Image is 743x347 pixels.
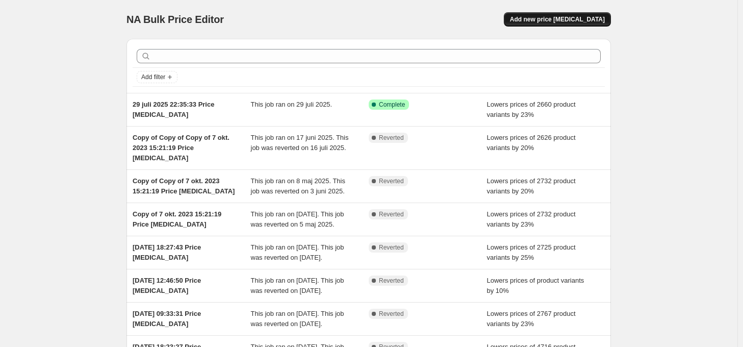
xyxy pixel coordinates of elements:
[251,134,349,152] span: This job ran on 17 juni 2025. This job was reverted on 16 juli 2025.
[137,71,177,83] button: Add filter
[487,210,576,228] span: Lowers prices of 2732 product variants by 23%
[379,243,404,252] span: Reverted
[133,277,201,294] span: [DATE] 12:46:50 Price [MEDICAL_DATA]
[126,14,224,25] span: NA Bulk Price Editor
[504,12,611,27] button: Add new price [MEDICAL_DATA]
[510,15,605,23] span: Add new price [MEDICAL_DATA]
[141,73,165,81] span: Add filter
[487,243,576,261] span: Lowers prices of 2725 product variants by 25%
[251,277,344,294] span: This job ran on [DATE]. This job was reverted on [DATE].
[487,101,576,118] span: Lowers prices of 2660 product variants by 23%
[487,177,576,195] span: Lowers prices of 2732 product variants by 20%
[133,177,235,195] span: Copy of Copy of 7 okt. 2023 15:21:19 Price [MEDICAL_DATA]
[133,101,214,118] span: 29 juli 2025 22:35:33 Price [MEDICAL_DATA]
[251,210,344,228] span: This job ran on [DATE]. This job was reverted on 5 maj 2025.
[379,177,404,185] span: Reverted
[133,310,201,328] span: [DATE] 09:33:31 Price [MEDICAL_DATA]
[379,277,404,285] span: Reverted
[487,310,576,328] span: Lowers prices of 2767 product variants by 23%
[251,310,344,328] span: This job ran on [DATE]. This job was reverted on [DATE].
[487,277,584,294] span: Lowers prices of product variants by 10%
[379,310,404,318] span: Reverted
[379,134,404,142] span: Reverted
[133,210,221,228] span: Copy of 7 okt. 2023 15:21:19 Price [MEDICAL_DATA]
[251,101,332,108] span: This job ran on 29 juli 2025.
[251,243,344,261] span: This job ran on [DATE]. This job was reverted on [DATE].
[251,177,345,195] span: This job ran on 8 maj 2025. This job was reverted on 3 juni 2025.
[133,134,229,162] span: Copy of Copy of Copy of 7 okt. 2023 15:21:19 Price [MEDICAL_DATA]
[487,134,576,152] span: Lowers prices of 2626 product variants by 20%
[379,101,405,109] span: Complete
[133,243,201,261] span: [DATE] 18:27:43 Price [MEDICAL_DATA]
[379,210,404,218] span: Reverted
